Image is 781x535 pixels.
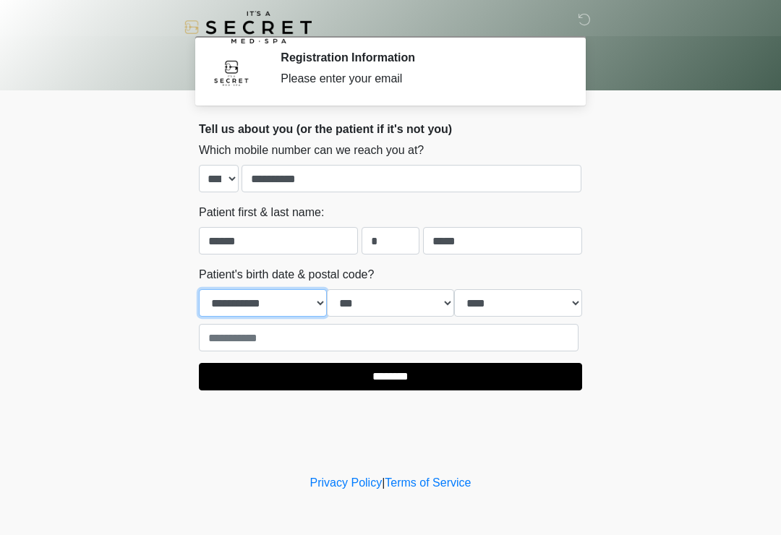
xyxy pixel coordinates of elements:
[199,266,374,283] label: Patient's birth date & postal code?
[210,51,253,94] img: Agent Avatar
[281,51,560,64] h2: Registration Information
[310,476,383,489] a: Privacy Policy
[382,476,385,489] a: |
[199,122,582,136] h2: Tell us about you (or the patient if it's not you)
[199,142,424,159] label: Which mobile number can we reach you at?
[385,476,471,489] a: Terms of Service
[184,11,312,43] img: It's A Secret Med Spa Logo
[199,204,324,221] label: Patient first & last name:
[281,70,560,87] div: Please enter your email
